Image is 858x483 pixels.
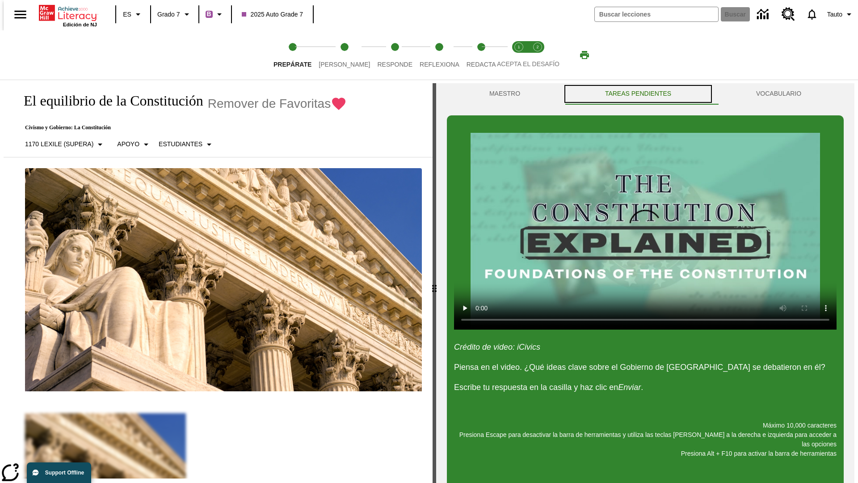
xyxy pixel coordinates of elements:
[117,140,139,149] p: Apoyo
[536,45,538,49] text: 2
[454,430,837,449] p: Presiona Escape para desactivar la barra de herramientas y utiliza las teclas [PERSON_NAME] a la ...
[273,61,311,68] span: Prepárate
[159,140,202,149] p: Estudiantes
[827,10,842,19] span: Tauto
[27,462,91,483] button: Support Offline
[506,30,532,80] button: Acepta el desafío lee step 1 of 2
[208,96,347,111] button: Remover de Favoritas - El equilibrio de la Constitución
[824,6,858,22] button: Perfil/Configuración
[311,30,377,80] button: Lee step 2 of 5
[370,30,420,80] button: Responde step 3 of 5
[119,6,147,22] button: Lenguaje: ES, Selecciona un idioma
[752,2,776,27] a: Centro de información
[208,97,331,111] span: Remover de Favoritas
[454,361,837,373] p: Piensa en el video. ¿Qué ideas clave sobre el Gobierno de [GEOGRAPHIC_DATA] se debatieron en él?
[714,83,844,105] button: VOCABULARIO
[454,449,837,458] p: Presiona Alt + F10 para activar la barra de herramientas
[114,136,155,153] button: Tipo de apoyo, Apoyo
[4,7,130,15] body: Máximo 10,000 caracteres Presiona Escape para desactivar la barra de herramientas y utiliza las t...
[570,47,599,63] button: Imprimir
[14,93,203,109] h1: El equilibrio de la Constitución
[447,83,844,105] div: Instructional Panel Tabs
[25,140,93,149] p: 1170 Lexile (Supera)
[454,381,837,394] p: Escribe tu respuesta en la casilla y haz clic en .
[436,83,854,483] div: activity
[39,3,97,27] div: Portada
[157,10,180,19] span: Grado 7
[207,8,211,20] span: B
[618,383,641,392] em: Enviar
[4,83,433,479] div: reading
[800,3,824,26] a: Notificaciones
[525,30,551,80] button: Acepta el desafío contesta step 2 of 2
[467,61,496,68] span: Redacta
[154,6,196,22] button: Grado: Grado 7, Elige un grado
[25,168,422,392] img: El edificio del Tribunal Supremo de Estados Unidos ostenta la frase "Igualdad de justicia bajo la...
[433,83,436,483] div: Pulsa la tecla de intro o la barra espaciadora y luego presiona las flechas de derecha e izquierd...
[459,30,503,80] button: Redacta step 5 of 5
[202,6,228,22] button: Boost El color de la clase es morado/púrpura. Cambiar el color de la clase.
[447,83,563,105] button: Maestro
[14,124,347,131] p: Civismo y Gobierno: La Constitución
[21,136,109,153] button: Seleccione Lexile, 1170 Lexile (Supera)
[377,61,412,68] span: Responde
[7,1,34,28] button: Abrir el menú lateral
[63,22,97,27] span: Edición de NJ
[319,61,370,68] span: [PERSON_NAME]
[420,61,459,68] span: Reflexiona
[497,60,559,68] span: ACEPTA EL DESAFÍO
[517,45,520,49] text: 1
[242,10,303,19] span: 2025 Auto Grade 7
[412,30,467,80] button: Reflexiona step 4 of 5
[563,83,714,105] button: TAREAS PENDIENTES
[776,2,800,26] a: Centro de recursos, Se abrirá en una pestaña nueva.
[266,30,319,80] button: Prepárate step 1 of 5
[454,421,837,430] p: Máximo 10,000 caracteres
[123,10,131,19] span: ES
[155,136,218,153] button: Seleccionar estudiante
[45,470,84,476] span: Support Offline
[595,7,718,21] input: Buscar campo
[454,343,540,352] em: Crédito de video: iCivics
